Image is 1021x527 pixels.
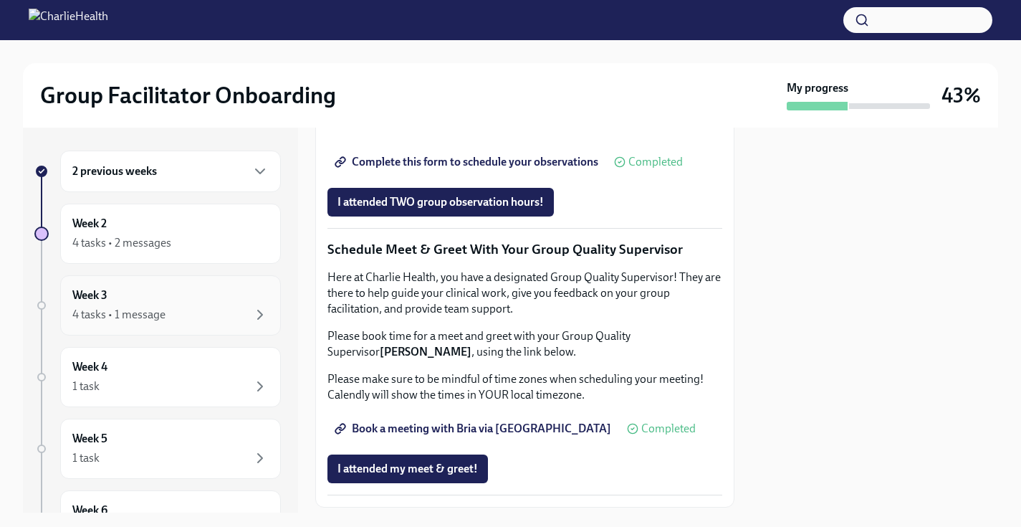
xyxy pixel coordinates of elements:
[72,450,100,466] div: 1 task
[327,240,722,259] p: Schedule Meet & Greet With Your Group Quality Supervisor
[327,188,554,217] button: I attended TWO group observation hours!
[72,288,107,303] h6: Week 3
[327,371,722,403] p: Please make sure to be mindful of time zones when scheduling your meeting! Calendly will show the...
[941,82,981,108] h3: 43%
[34,347,281,407] a: Week 41 task
[787,80,848,96] strong: My progress
[628,156,683,168] span: Completed
[72,216,107,232] h6: Week 2
[72,163,157,179] h6: 2 previous weeks
[72,235,171,251] div: 4 tasks • 2 messages
[337,195,544,209] span: I attended TWO group observation hours!
[380,345,471,359] strong: [PERSON_NAME]
[29,9,108,32] img: CharlieHealth
[34,419,281,479] a: Week 51 task
[337,462,478,476] span: I attended my meet & greet!
[40,81,336,110] h2: Group Facilitator Onboarding
[72,379,100,394] div: 1 task
[72,307,166,323] div: 4 tasks • 1 message
[641,423,696,435] span: Completed
[72,503,107,518] h6: Week 6
[72,359,107,375] h6: Week 4
[327,455,488,483] button: I attended my meet & greet!
[60,151,281,192] div: 2 previous weeks
[327,414,621,443] a: Book a meeting with Bria via [GEOGRAPHIC_DATA]
[337,155,598,169] span: Complete this form to schedule your observations
[337,422,611,436] span: Book a meeting with Bria via [GEOGRAPHIC_DATA]
[34,275,281,336] a: Week 34 tasks • 1 message
[72,431,107,447] h6: Week 5
[327,270,722,317] p: Here at Charlie Health, you have a designated Group Quality Supervisor! They are there to help gu...
[327,328,722,360] p: Please book time for a meet and greet with your Group Quality Supervisor , using the link below.
[327,148,608,176] a: Complete this form to schedule your observations
[34,204,281,264] a: Week 24 tasks • 2 messages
